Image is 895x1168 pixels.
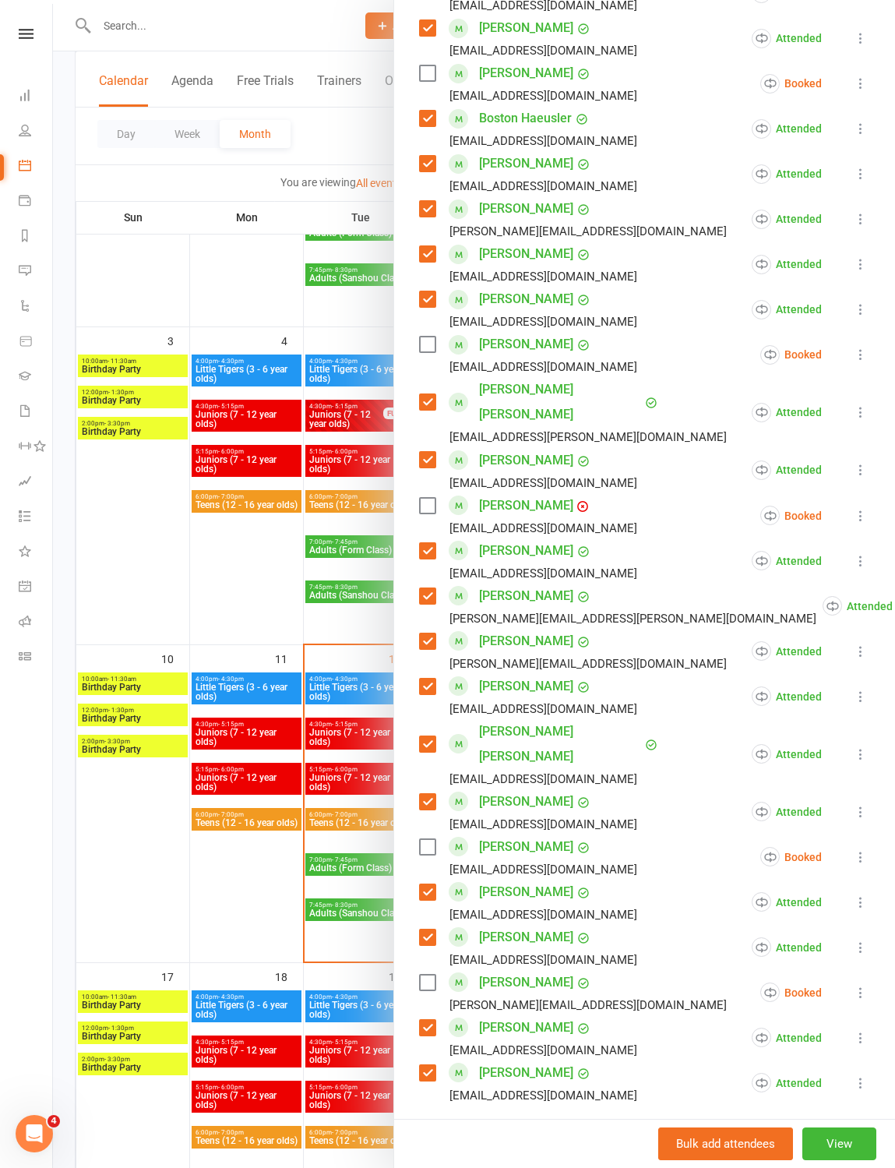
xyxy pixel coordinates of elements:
[752,255,822,274] div: Attended
[479,835,573,859] a: [PERSON_NAME]
[760,506,822,525] div: Booked
[479,925,573,950] a: [PERSON_NAME]
[19,79,54,115] a: Dashboard
[19,535,54,570] a: What's New
[479,970,573,995] a: [PERSON_NAME]
[19,185,54,220] a: Payments
[479,1015,573,1040] a: [PERSON_NAME]
[760,74,822,94] div: Booked
[449,699,637,719] div: [EMAIL_ADDRESS][DOMAIN_NAME]
[760,345,822,365] div: Booked
[19,115,54,150] a: People
[479,719,641,769] a: [PERSON_NAME] [PERSON_NAME]
[449,221,727,242] div: [PERSON_NAME][EMAIL_ADDRESS][DOMAIN_NAME]
[752,164,822,184] div: Attended
[449,41,637,61] div: [EMAIL_ADDRESS][DOMAIN_NAME]
[449,131,637,151] div: [EMAIL_ADDRESS][DOMAIN_NAME]
[449,86,637,106] div: [EMAIL_ADDRESS][DOMAIN_NAME]
[479,106,572,131] a: Boston Haeusler
[449,176,637,196] div: [EMAIL_ADDRESS][DOMAIN_NAME]
[752,210,822,229] div: Attended
[19,220,54,255] a: Reports
[449,1040,637,1060] div: [EMAIL_ADDRESS][DOMAIN_NAME]
[449,654,727,674] div: [PERSON_NAME][EMAIL_ADDRESS][DOMAIN_NAME]
[760,983,822,1002] div: Booked
[449,1085,637,1106] div: [EMAIL_ADDRESS][DOMAIN_NAME]
[479,377,641,427] a: [PERSON_NAME] [PERSON_NAME]
[19,465,54,500] a: Assessments
[19,605,54,640] a: Roll call kiosk mode
[48,1115,60,1127] span: 4
[449,473,637,493] div: [EMAIL_ADDRESS][DOMAIN_NAME]
[752,29,822,48] div: Attended
[19,570,54,605] a: General attendance kiosk mode
[479,674,573,699] a: [PERSON_NAME]
[752,937,822,957] div: Attended
[19,325,54,360] a: Product Sales
[752,300,822,319] div: Attended
[479,196,573,221] a: [PERSON_NAME]
[449,427,727,447] div: [EMAIL_ADDRESS][PERSON_NAME][DOMAIN_NAME]
[479,448,573,473] a: [PERSON_NAME]
[752,1073,822,1092] div: Attended
[752,1028,822,1047] div: Attended
[658,1127,793,1160] button: Bulk add attendees
[479,789,573,814] a: [PERSON_NAME]
[752,892,822,912] div: Attended
[479,493,573,518] a: [PERSON_NAME]
[479,61,573,86] a: [PERSON_NAME]
[449,266,637,287] div: [EMAIL_ADDRESS][DOMAIN_NAME]
[752,802,822,821] div: Attended
[479,151,573,176] a: [PERSON_NAME]
[752,119,822,139] div: Attended
[479,629,573,654] a: [PERSON_NAME]
[449,814,637,835] div: [EMAIL_ADDRESS][DOMAIN_NAME]
[449,859,637,880] div: [EMAIL_ADDRESS][DOMAIN_NAME]
[752,744,822,764] div: Attended
[479,880,573,905] a: [PERSON_NAME]
[449,905,637,925] div: [EMAIL_ADDRESS][DOMAIN_NAME]
[823,596,893,616] div: Attended
[449,769,637,789] div: [EMAIL_ADDRESS][DOMAIN_NAME]
[449,609,816,629] div: [PERSON_NAME][EMAIL_ADDRESS][PERSON_NAME][DOMAIN_NAME]
[479,538,573,563] a: [PERSON_NAME]
[752,460,822,480] div: Attended
[449,563,637,584] div: [EMAIL_ADDRESS][DOMAIN_NAME]
[449,518,637,538] div: [EMAIL_ADDRESS][DOMAIN_NAME]
[16,1115,53,1152] iframe: Intercom live chat
[479,332,573,357] a: [PERSON_NAME]
[752,403,822,422] div: Attended
[479,584,573,609] a: [PERSON_NAME]
[479,287,573,312] a: [PERSON_NAME]
[449,950,637,970] div: [EMAIL_ADDRESS][DOMAIN_NAME]
[449,312,637,332] div: [EMAIL_ADDRESS][DOMAIN_NAME]
[752,551,822,570] div: Attended
[479,1060,573,1085] a: [PERSON_NAME]
[449,357,637,377] div: [EMAIL_ADDRESS][DOMAIN_NAME]
[19,640,54,676] a: Class kiosk mode
[479,242,573,266] a: [PERSON_NAME]
[802,1127,876,1160] button: View
[760,847,822,866] div: Booked
[449,995,727,1015] div: [PERSON_NAME][EMAIL_ADDRESS][DOMAIN_NAME]
[19,150,54,185] a: Calendar
[752,686,822,706] div: Attended
[752,641,822,661] div: Attended
[479,16,573,41] a: [PERSON_NAME]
